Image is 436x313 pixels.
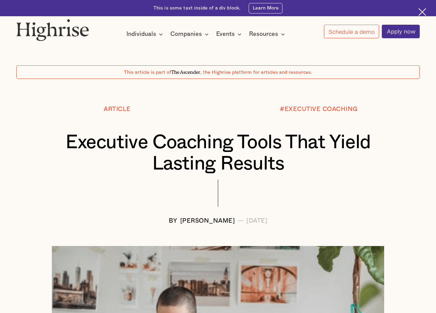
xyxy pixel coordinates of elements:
[170,30,202,38] div: Companies
[280,106,358,113] div: #EXECUTIVE COACHING
[104,106,131,113] div: Article
[216,30,235,38] div: Events
[382,25,419,38] a: Apply now
[249,3,283,14] a: Learn More
[153,5,241,12] div: This is some text inside of a div block.
[126,30,165,38] div: Individuals
[170,30,211,38] div: Companies
[249,30,287,38] div: Resources
[249,30,278,38] div: Resources
[124,70,171,75] span: This article is part of
[33,132,403,174] h1: Executive Coaching Tools That Yield Lasting Results
[246,218,267,224] div: [DATE]
[324,25,379,38] a: Schedule a demo
[200,70,312,75] span: , the Highrise platform for articles and resources.
[216,30,244,38] div: Events
[418,8,426,16] img: Cross icon
[169,218,178,224] div: BY
[171,68,200,74] span: The Ascender
[180,218,235,224] div: [PERSON_NAME]
[238,218,244,224] div: —
[16,19,89,41] img: Highrise logo
[126,30,156,38] div: Individuals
